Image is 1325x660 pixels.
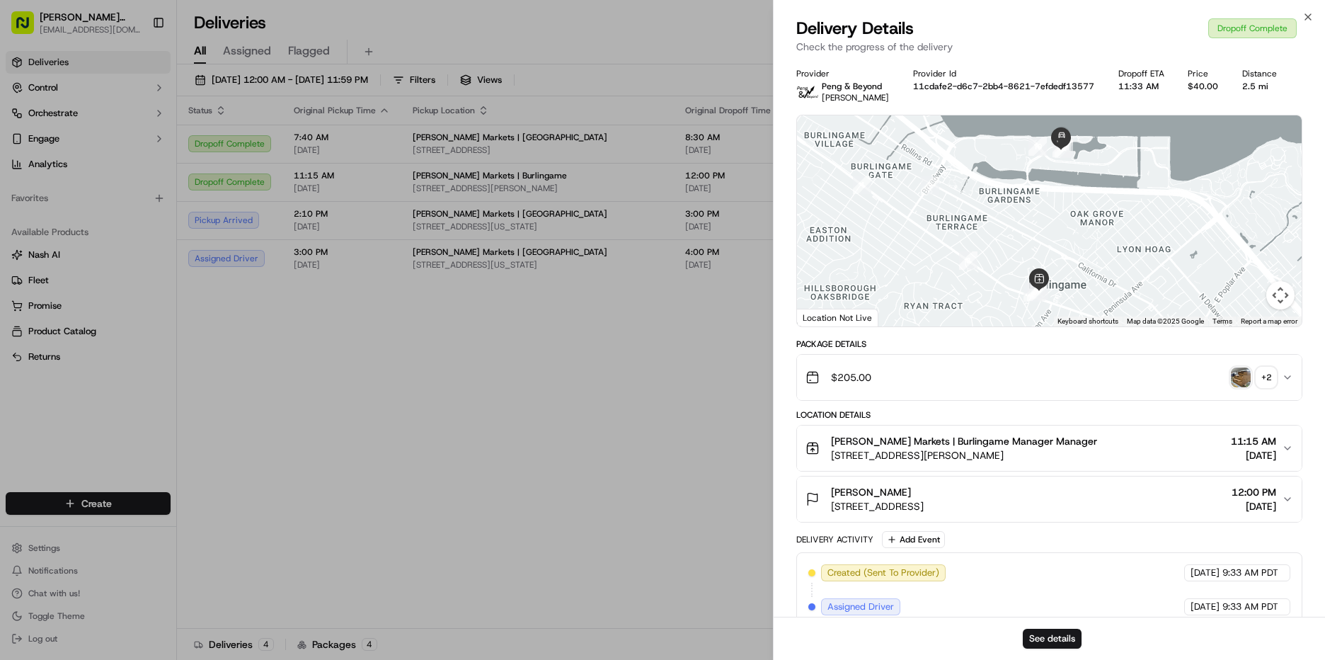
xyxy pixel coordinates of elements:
div: 📗 [14,318,25,329]
p: Check the progress of the delivery [796,40,1302,54]
span: $205.00 [831,370,871,385]
span: [PERSON_NAME] [44,258,115,269]
span: [PERSON_NAME] [831,485,911,499]
span: • [117,220,122,231]
a: Powered byPylon [100,351,171,362]
div: 4 [853,176,871,194]
p: Peng & Beyond [822,81,889,92]
div: Package Details [796,338,1302,350]
div: Start new chat [64,135,232,149]
button: Start new chat [241,140,258,157]
div: + 2 [1256,368,1276,387]
span: 9:33 AM PDT [1222,567,1278,579]
input: Got a question? Start typing here... [37,91,255,106]
img: Mary LaPlaca [14,244,37,267]
span: Pylon [141,351,171,362]
div: We're available if you need us! [64,149,195,161]
p: Welcome 👋 [14,57,258,79]
span: [PERSON_NAME] [44,220,115,231]
button: $205.00photo_proof_of_pickup image+2 [797,355,1302,400]
span: Map data ©2025 Google [1127,317,1204,325]
span: [DATE] [125,220,154,231]
div: Location Not Live [797,309,878,326]
div: Delivery Activity [796,534,873,545]
span: [DATE] [1191,601,1220,613]
span: [STREET_ADDRESS] [831,499,924,513]
span: [DATE] [1232,499,1276,513]
button: Add Event [882,531,945,548]
div: 11:33 AM [1118,81,1166,92]
a: Terms (opens in new tab) [1212,317,1232,325]
a: 📗Knowledge Base [8,311,114,336]
img: 1736555255976-a54dd68f-1ca7-489b-9aae-adbdc363a1c4 [28,220,40,232]
div: Distance [1242,68,1278,79]
img: profile_peng_cartwheel.jpg [796,81,819,103]
span: 9:33 AM PDT [1222,601,1278,613]
button: [PERSON_NAME] Markets | Burlingame Manager Manager[STREET_ADDRESS][PERSON_NAME]11:15 AM[DATE] [797,426,1302,471]
div: 5 [1023,283,1042,302]
span: [DATE] [1231,448,1276,462]
button: See details [1023,629,1082,649]
div: Provider Id [913,68,1096,79]
button: photo_proof_of_pickup image+2 [1231,368,1276,387]
button: 11cdafe2-d6c7-2bb4-8621-7efdedf13577 [913,81,1094,92]
span: Knowledge Base [28,317,108,331]
div: 2.5 mi [1242,81,1278,92]
img: photo_proof_of_pickup image [1231,368,1251,387]
img: Nash [14,14,42,42]
img: Angelique Valdez [14,206,37,229]
button: Map camera controls [1266,281,1295,309]
img: 8571987876998_91fb9ceb93ad5c398215_72.jpg [30,135,55,161]
span: Delivery Details [796,17,914,40]
span: [PERSON_NAME] [822,92,889,103]
span: Created (Sent To Provider) [827,567,939,579]
a: Report a map error [1241,317,1297,325]
span: [PERSON_NAME] Markets | Burlingame Manager Manager [831,434,1097,448]
div: $40.00 [1188,81,1220,92]
img: Google [801,308,847,326]
div: 9 [921,176,939,195]
div: Price [1188,68,1220,79]
span: 12:00 PM [1232,485,1276,499]
div: 7 [1027,283,1045,301]
div: Dropoff ETA [1118,68,1166,79]
div: Past conversations [14,184,95,195]
div: 11 [1055,140,1073,158]
div: 💻 [120,318,131,329]
span: 11:15 AM [1231,434,1276,448]
span: [STREET_ADDRESS][PERSON_NAME] [831,448,1097,462]
div: 8 [959,251,977,270]
div: Location Details [796,409,1302,421]
div: 10 [1028,137,1047,156]
a: Open this area in Google Maps (opens a new window) [801,308,847,326]
a: 💻API Documentation [114,311,233,336]
div: Provider [796,68,890,79]
span: • [117,258,122,269]
span: Assigned Driver [827,601,894,613]
button: Keyboard shortcuts [1057,317,1118,326]
span: [DATE] [1191,567,1220,579]
button: See all [219,181,258,198]
button: [PERSON_NAME][STREET_ADDRESS]12:00 PM[DATE] [797,477,1302,522]
img: 1736555255976-a54dd68f-1ca7-489b-9aae-adbdc363a1c4 [14,135,40,161]
span: API Documentation [134,317,227,331]
span: [DATE] [125,258,154,269]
